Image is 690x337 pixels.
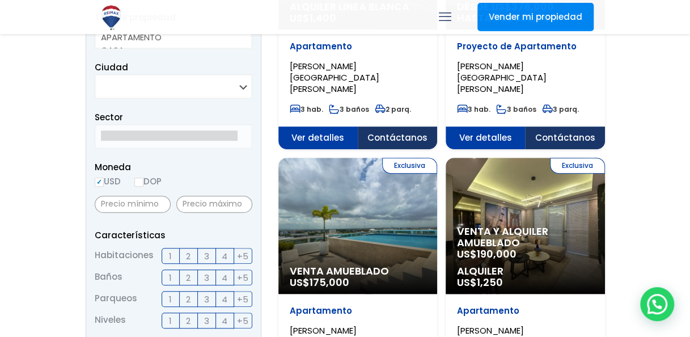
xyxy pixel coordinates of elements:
[222,271,227,285] span: 4
[290,305,426,317] p: Apartamento
[435,7,455,27] a: mobile menu
[477,3,594,31] a: Vender mi propiedad
[550,158,605,174] span: Exclusiva
[329,104,369,114] span: 3 baños
[134,178,143,187] input: DOP
[237,314,248,328] span: +5
[169,271,172,285] span: 1
[186,292,191,306] span: 2
[457,305,594,317] p: Apartamento
[97,3,125,32] img: Logo de REMAX
[237,271,248,285] span: +5
[176,196,252,213] input: Precio máximo
[496,104,536,114] span: 3 baños
[101,44,238,57] option: CASA
[95,196,171,213] input: Precio mínimo
[477,247,517,261] span: 190,000
[169,314,172,328] span: 1
[204,271,209,285] span: 3
[222,249,227,263] span: 4
[95,313,126,328] span: Niveles
[169,249,172,263] span: 1
[134,174,162,188] label: DOP
[95,269,122,285] span: Baños
[542,104,579,114] span: 3 parq.
[204,314,209,328] span: 3
[204,292,209,306] span: 3
[457,266,594,277] span: Alquiler
[457,247,517,261] span: US$
[477,275,503,289] span: 1,250
[290,60,379,95] span: [PERSON_NAME][GEOGRAPHIC_DATA][PERSON_NAME]
[169,292,172,306] span: 1
[358,127,437,149] span: Contáctanos
[290,41,426,52] p: Apartamento
[204,249,209,263] span: 3
[446,127,525,149] span: Ver detalles
[278,127,358,149] span: Ver detalles
[237,249,248,263] span: +5
[222,292,227,306] span: 4
[186,249,191,263] span: 2
[457,104,490,114] span: 3 hab.
[290,104,323,114] span: 3 hab.
[95,248,154,264] span: Habitaciones
[95,61,128,73] span: Ciudad
[95,111,123,123] span: Sector
[525,127,604,149] span: Contáctanos
[237,292,248,306] span: +5
[382,158,437,174] span: Exclusiva
[290,275,349,289] span: US$
[457,60,547,95] span: [PERSON_NAME][GEOGRAPHIC_DATA][PERSON_NAME]
[375,104,411,114] span: 2 parq.
[95,291,137,307] span: Parqueos
[186,314,191,328] span: 2
[95,228,252,242] p: Características
[95,178,104,187] input: USD
[222,314,227,328] span: 4
[101,31,238,44] option: APARTAMENTO
[95,160,252,174] span: Moneda
[457,41,594,52] p: Proyecto de Apartamento
[457,226,594,248] span: Venta y alquiler amueblado
[457,275,503,289] span: US$
[95,174,121,188] label: USD
[290,266,426,277] span: Venta Amueblado
[310,275,349,289] span: 175,000
[186,271,191,285] span: 2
